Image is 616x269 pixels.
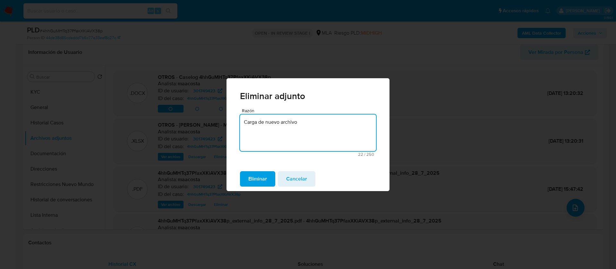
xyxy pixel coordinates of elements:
[242,108,378,113] span: Razón
[248,172,267,186] span: Eliminar
[242,152,374,156] span: Máximo 250 caracteres
[278,171,315,187] button: cancel.action
[240,92,376,101] span: Eliminar adjunto
[240,114,376,151] textarea: Razón
[240,171,275,187] button: Eliminar
[227,78,389,191] div: Eliminar adjunto
[286,172,307,186] span: Cancelar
